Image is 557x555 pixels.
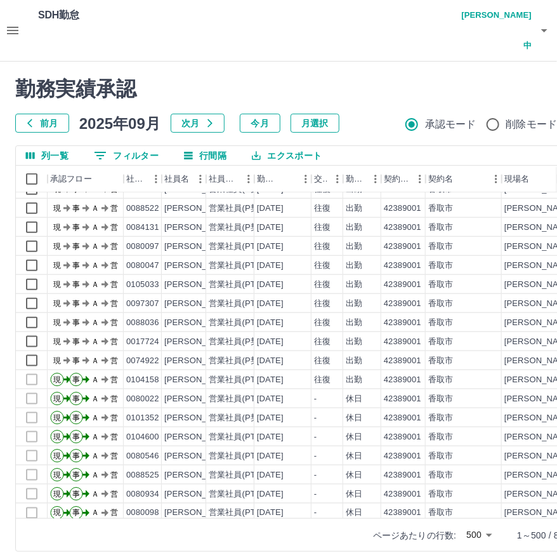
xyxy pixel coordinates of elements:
div: 契約名 [426,166,502,192]
div: 勤務日 [257,166,278,192]
text: Ａ [91,318,99,327]
div: 出勤 [346,298,362,310]
div: 休日 [346,412,362,424]
div: [PERSON_NAME] [164,450,233,462]
text: 現 [53,509,61,518]
div: [DATE] [257,279,284,291]
text: 営 [110,204,118,213]
div: [DATE] [257,431,284,443]
div: [PERSON_NAME] [164,260,233,272]
div: 香取市 [428,431,453,443]
text: Ａ [91,471,99,479]
text: 営 [110,299,118,308]
div: 出勤 [346,355,362,367]
h5: 2025年09月 [79,114,161,133]
text: 現 [53,261,61,270]
button: ソート [278,170,296,188]
div: 香取市 [428,222,453,234]
div: 休日 [346,393,362,405]
text: Ａ [91,432,99,441]
div: 往復 [314,298,331,310]
text: 事 [72,318,80,327]
button: エクスポート [242,146,332,165]
div: 休日 [346,431,362,443]
div: 営業社員(P契約) [209,355,270,367]
text: Ａ [91,413,99,422]
div: 往復 [314,260,331,272]
div: 42389001 [384,241,421,253]
div: - [314,393,317,405]
button: 前月 [15,114,69,133]
div: 社員番号 [126,166,147,192]
text: 事 [72,432,80,441]
text: 営 [110,337,118,346]
text: Ａ [91,204,99,213]
text: Ａ [91,280,99,289]
div: [DATE] [257,393,284,405]
div: [PERSON_NAME] [164,298,233,310]
text: Ａ [91,356,99,365]
div: 往復 [314,222,331,234]
div: - [314,412,317,424]
button: 列選択 [16,146,79,165]
text: 営 [110,471,118,479]
div: [PERSON_NAME] [164,279,233,291]
div: 香取市 [428,298,453,310]
div: 香取市 [428,374,453,386]
div: 香取市 [428,450,453,462]
text: 事 [72,451,80,460]
div: 交通費 [311,166,343,192]
div: 営業社員(P契約) [209,222,270,234]
div: [PERSON_NAME] [164,374,233,386]
div: [PERSON_NAME] [164,203,233,215]
div: 営業社員(PT契約) [209,393,275,405]
div: 休日 [346,507,362,519]
div: 往復 [314,279,331,291]
div: [DATE] [257,260,284,272]
div: 42389001 [384,317,421,329]
div: 0088522 [126,203,159,215]
div: 社員番号 [124,166,162,192]
div: 42389001 [384,450,421,462]
div: 出勤 [346,260,362,272]
text: Ａ [91,242,99,251]
div: 交通費 [314,166,328,192]
div: 休日 [346,469,362,481]
div: 出勤 [346,374,362,386]
div: [PERSON_NAME] [164,393,233,405]
div: 往復 [314,241,331,253]
div: 営業社員(PT契約) [209,317,275,329]
text: 事 [72,490,80,498]
div: 42389001 [384,355,421,367]
text: 現 [53,337,61,346]
div: 0080097 [126,241,159,253]
div: 42389001 [384,260,421,272]
text: Ａ [91,299,99,308]
div: 社員名 [162,166,206,192]
div: 0084131 [126,222,159,234]
div: - [314,431,317,443]
button: メニュー [147,170,166,189]
text: 営 [110,356,118,365]
div: [DATE] [257,469,284,481]
div: 42389001 [384,203,421,215]
div: 0080934 [126,488,159,500]
text: 事 [72,509,80,518]
div: 出勤 [346,222,362,234]
text: 現 [53,318,61,327]
div: [PERSON_NAME] [164,412,233,424]
div: [DATE] [257,336,284,348]
div: [PERSON_NAME] [164,469,233,481]
text: 現 [53,356,61,365]
div: 往復 [314,355,331,367]
button: メニュー [366,170,385,189]
text: 営 [110,318,118,327]
button: メニュー [296,170,315,189]
div: 営業社員(PT契約) [209,279,275,291]
text: 営 [110,432,118,441]
div: - [314,469,317,481]
text: 現 [53,413,61,422]
text: 事 [72,337,80,346]
div: [DATE] [257,222,284,234]
div: 契約コード [381,166,426,192]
